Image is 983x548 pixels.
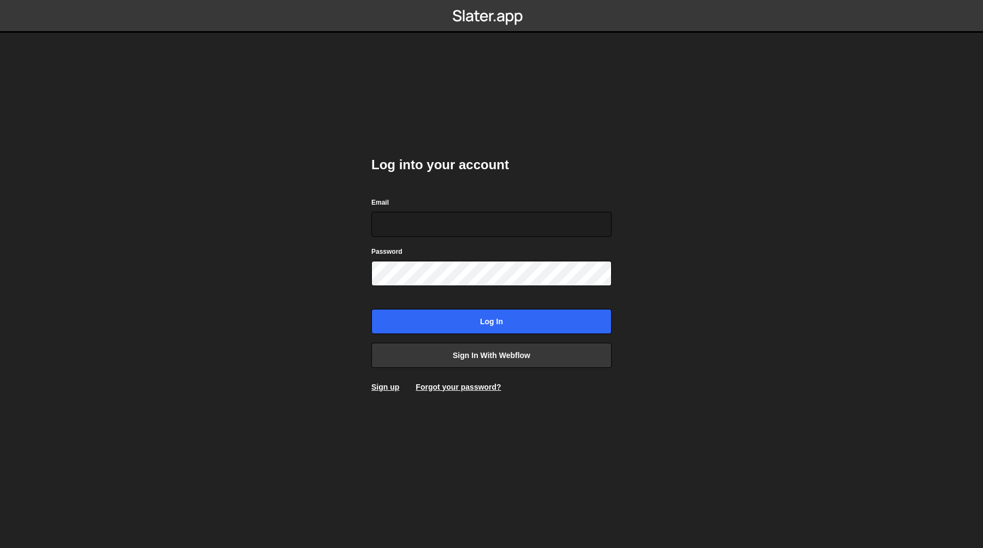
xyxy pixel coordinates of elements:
[416,383,501,391] a: Forgot your password?
[371,383,399,391] a: Sign up
[371,156,612,174] h2: Log into your account
[371,309,612,334] input: Log in
[371,197,389,208] label: Email
[371,246,402,257] label: Password
[371,343,612,368] a: Sign in with Webflow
